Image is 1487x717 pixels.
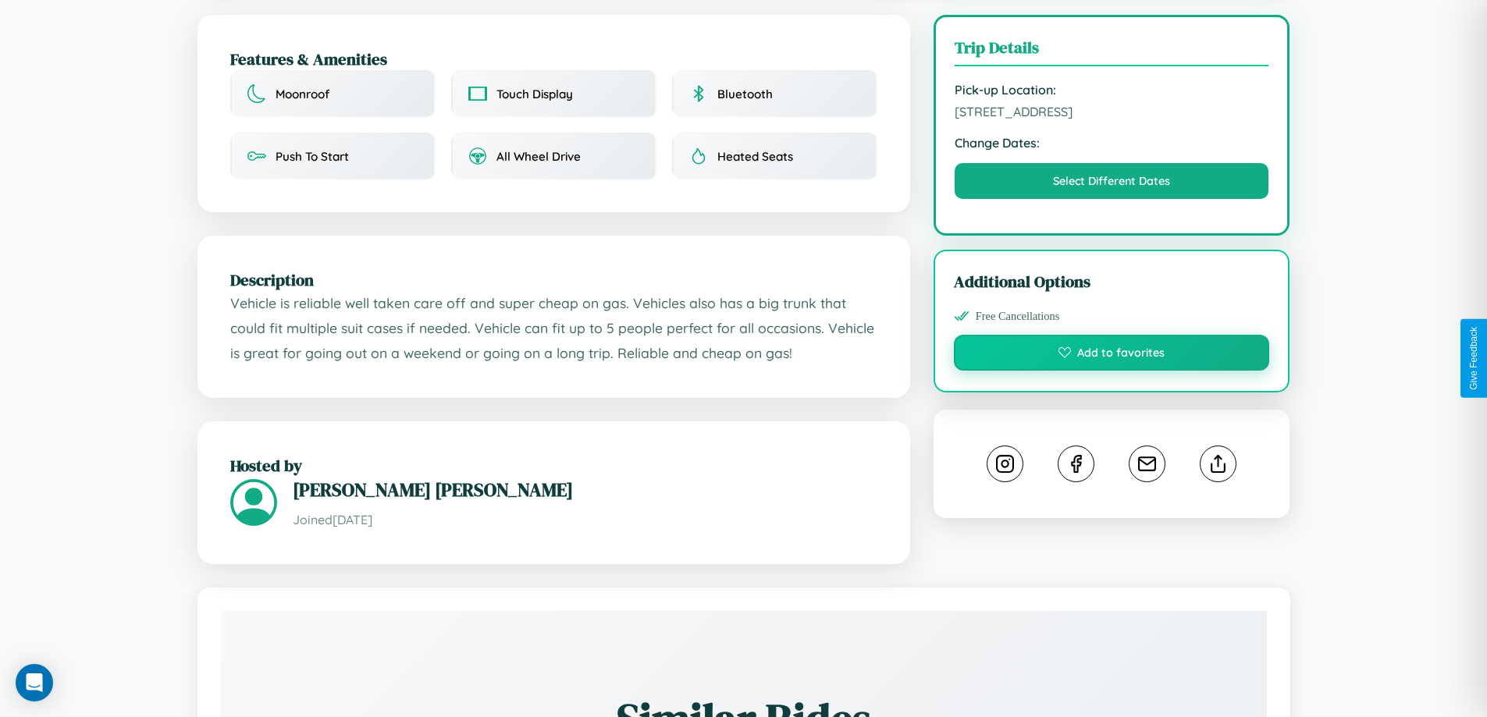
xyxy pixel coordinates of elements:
[276,149,349,164] span: Push To Start
[230,291,877,365] p: Vehicle is reliable well taken care off and super cheap on gas. Vehicles also has a big trunk tha...
[276,87,329,101] span: Moonroof
[955,163,1269,199] button: Select Different Dates
[955,36,1269,66] h3: Trip Details
[230,268,877,291] h2: Description
[954,270,1270,293] h3: Additional Options
[496,149,581,164] span: All Wheel Drive
[717,149,793,164] span: Heated Seats
[955,104,1269,119] span: [STREET_ADDRESS]
[1468,327,1479,390] div: Give Feedback
[955,135,1269,151] strong: Change Dates:
[230,48,877,70] h2: Features & Amenities
[230,454,877,477] h2: Hosted by
[16,664,53,701] div: Open Intercom Messenger
[293,509,877,531] p: Joined [DATE]
[955,82,1269,98] strong: Pick-up Location:
[496,87,573,101] span: Touch Display
[954,335,1270,371] button: Add to favorites
[717,87,773,101] span: Bluetooth
[293,477,877,502] h3: [PERSON_NAME] [PERSON_NAME]
[976,310,1060,323] span: Free Cancellations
